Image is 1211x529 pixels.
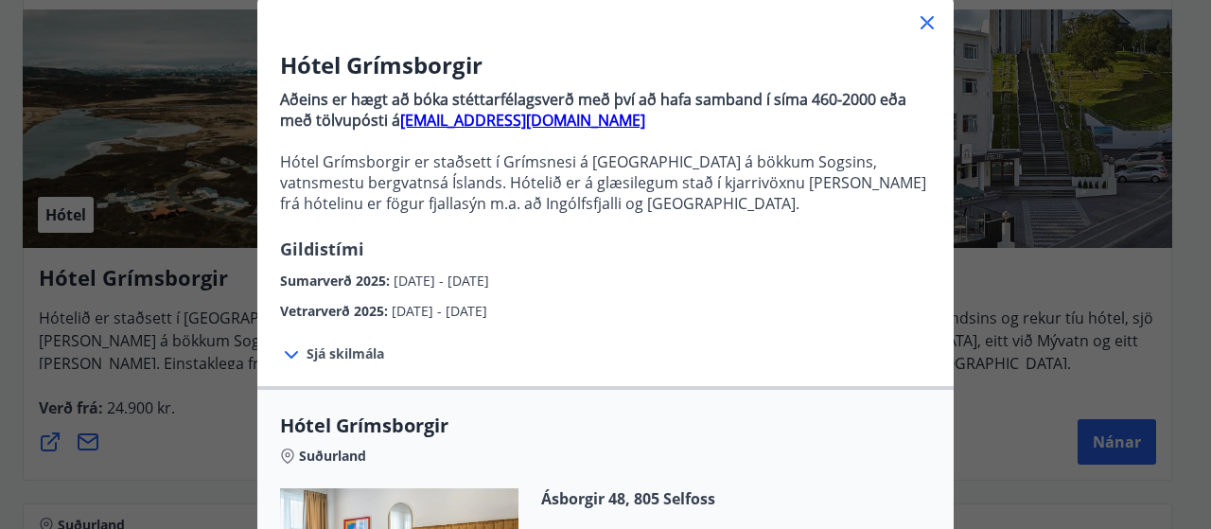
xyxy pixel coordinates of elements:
span: Sjá skilmála [307,344,384,363]
strong: Aðeins er hægt að bóka stéttarfélagsverð með því að hafa samband í síma 460-2000 eða með tölvupós... [280,89,906,131]
p: Hótel Grímsborgir er staðsett í Grímsnesi á [GEOGRAPHIC_DATA] á bökkum Sogsins, vatnsmestu bergva... [280,151,931,214]
span: Vetrarverð 2025 : [280,302,392,320]
span: [DATE] - [DATE] [392,302,487,320]
span: Sumarverð 2025 : [280,272,394,290]
span: [DATE] - [DATE] [394,272,489,290]
span: Gildistími [280,238,364,260]
h3: Hótel Grímsborgir [280,49,931,81]
a: [EMAIL_ADDRESS][DOMAIN_NAME] [400,110,645,131]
